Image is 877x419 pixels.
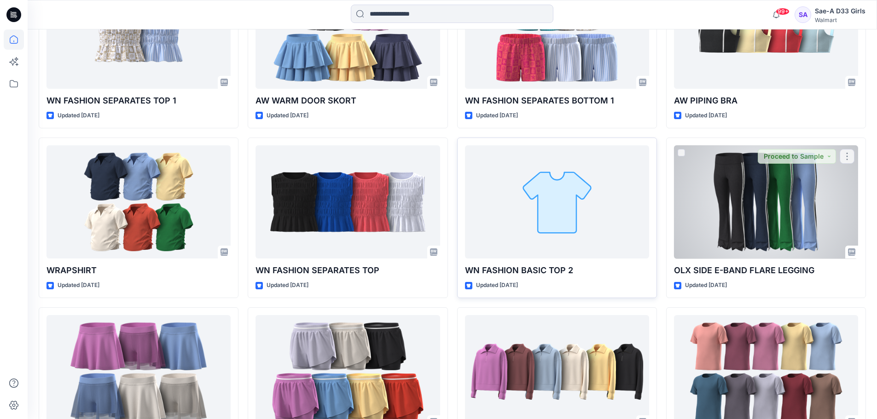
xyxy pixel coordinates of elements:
[465,264,649,277] p: WN FASHION BASIC TOP 2
[58,281,99,290] p: Updated [DATE]
[58,111,99,121] p: Updated [DATE]
[256,145,440,259] a: WN FASHION SEPARATES TOP
[685,111,727,121] p: Updated [DATE]
[795,6,811,23] div: SA
[256,264,440,277] p: WN FASHION SEPARATES TOP
[674,264,858,277] p: OLX SIDE E-BAND FLARE LEGGING
[256,94,440,107] p: AW WARM DOOR SKORT
[46,145,231,259] a: WRAPSHIRT
[267,111,308,121] p: Updated [DATE]
[465,145,649,259] a: WN FASHION BASIC TOP 2
[476,281,518,290] p: Updated [DATE]
[46,264,231,277] p: WRAPSHIRT
[267,281,308,290] p: Updated [DATE]
[674,94,858,107] p: AW PIPING BRA
[674,145,858,259] a: OLX SIDE E-BAND FLARE LEGGING
[46,94,231,107] p: WN FASHION SEPARATES TOP 1
[465,94,649,107] p: WN FASHION SEPARATES BOTTOM 1
[685,281,727,290] p: Updated [DATE]
[815,17,865,23] div: Walmart
[476,111,518,121] p: Updated [DATE]
[776,8,790,15] span: 99+
[815,6,865,17] div: Sae-A D33 Girls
